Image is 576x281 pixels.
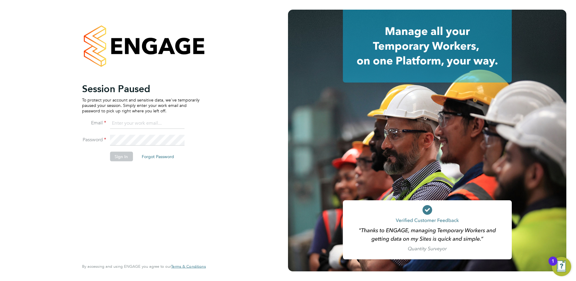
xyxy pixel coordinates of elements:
[82,83,200,95] h2: Session Paused
[110,151,133,161] button: Sign In
[82,120,106,126] label: Email
[137,151,179,161] button: Forgot Password
[82,264,206,269] span: By accessing and using ENGAGE you agree to our
[82,97,200,114] p: To protect your account and sensitive data, we've temporarily paused your session. Simply enter y...
[552,257,571,276] button: Open Resource Center, 1 new notification
[82,136,106,143] label: Password
[171,264,206,269] a: Terms & Conditions
[110,118,184,129] input: Enter your work email...
[552,261,554,269] div: 1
